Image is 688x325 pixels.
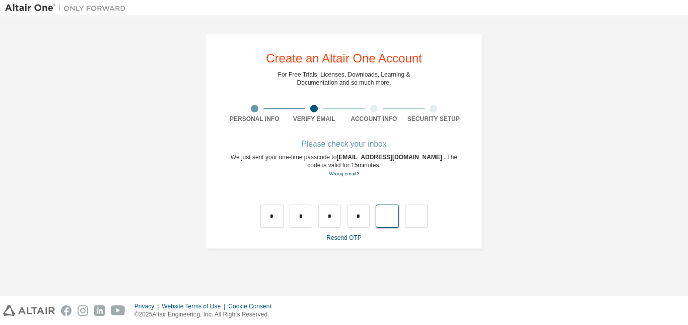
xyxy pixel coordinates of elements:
[61,305,72,316] img: facebook.svg
[285,115,345,123] div: Verify Email
[78,305,88,316] img: instagram.svg
[329,171,359,176] a: Go back to the registration form
[404,115,464,123] div: Security Setup
[278,71,410,87] div: For Free Trials, Licenses, Downloads, Learning & Documentation and so much more.
[94,305,105,316] img: linkedin.svg
[134,310,278,319] p: © 2025 Altair Engineering, Inc. All Rights Reserved.
[225,153,463,178] div: We just sent your one-time passcode to . The code is valid for 15 minutes.
[225,141,463,147] div: Please check your inbox
[326,234,361,241] a: Resend OTP
[134,302,162,310] div: Privacy
[228,302,277,310] div: Cookie Consent
[266,52,422,64] div: Create an Altair One Account
[344,115,404,123] div: Account Info
[5,3,131,13] img: Altair One
[111,305,125,316] img: youtube.svg
[336,154,444,161] span: [EMAIL_ADDRESS][DOMAIN_NAME]
[162,302,228,310] div: Website Terms of Use
[225,115,285,123] div: Personal Info
[3,305,55,316] img: altair_logo.svg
